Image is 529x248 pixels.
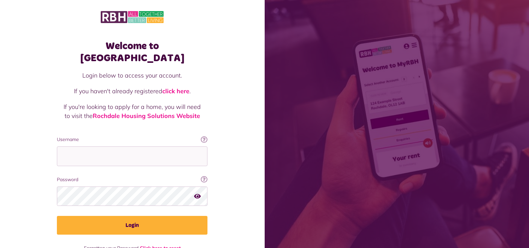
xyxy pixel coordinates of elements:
[57,176,207,183] label: Password
[162,87,189,95] a: click here
[93,112,200,120] a: Rochdale Housing Solutions Website
[57,136,207,143] label: Username
[64,71,201,80] p: Login below to access your account.
[64,87,201,96] p: If you haven't already registered .
[101,10,164,24] img: MyRBH
[57,216,207,235] button: Login
[57,40,207,64] h1: Welcome to [GEOGRAPHIC_DATA]
[64,102,201,120] p: If you're looking to apply for a home, you will need to visit the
